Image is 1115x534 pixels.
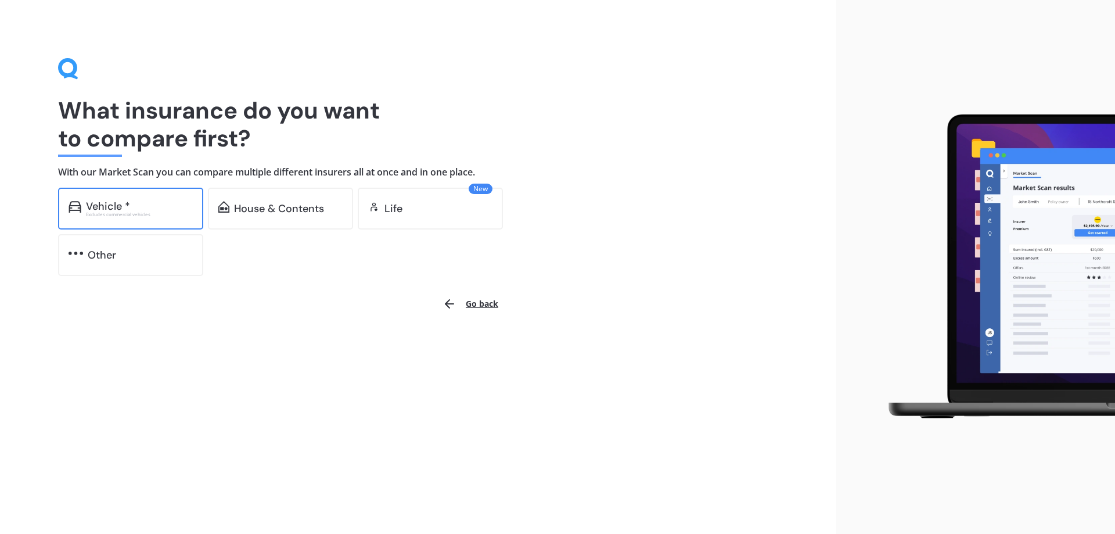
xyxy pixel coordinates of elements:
[88,249,116,261] div: Other
[436,290,505,318] button: Go back
[86,212,193,217] div: Excludes commercial vehicles
[368,201,380,213] img: life.f720d6a2d7cdcd3ad642.svg
[58,166,778,178] h4: With our Market Scan you can compare multiple different insurers all at once and in one place.
[469,184,492,194] span: New
[69,248,83,259] img: other.81dba5aafe580aa69f38.svg
[86,200,130,212] div: Vehicle *
[872,107,1115,427] img: laptop.webp
[58,96,778,152] h1: What insurance do you want to compare first?
[384,203,402,214] div: Life
[69,201,81,213] img: car.f15378c7a67c060ca3f3.svg
[234,203,324,214] div: House & Contents
[218,201,229,213] img: home-and-contents.b802091223b8502ef2dd.svg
